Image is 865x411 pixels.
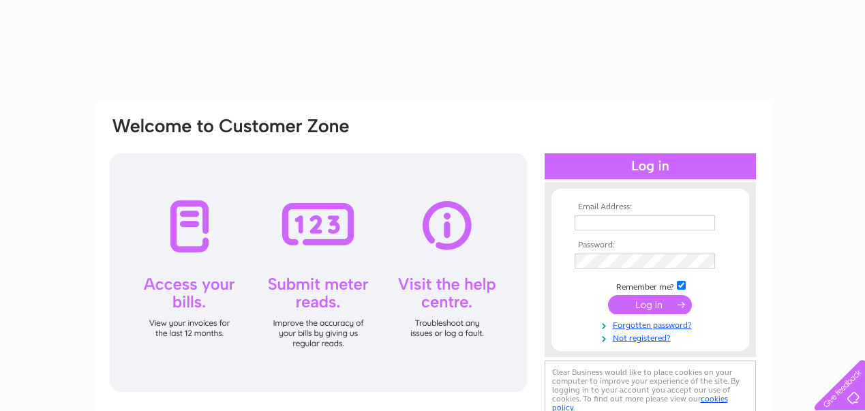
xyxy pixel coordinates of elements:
[575,331,729,344] a: Not registered?
[575,318,729,331] a: Forgotten password?
[571,279,729,292] td: Remember me?
[571,202,729,212] th: Email Address:
[608,295,692,314] input: Submit
[571,241,729,250] th: Password:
